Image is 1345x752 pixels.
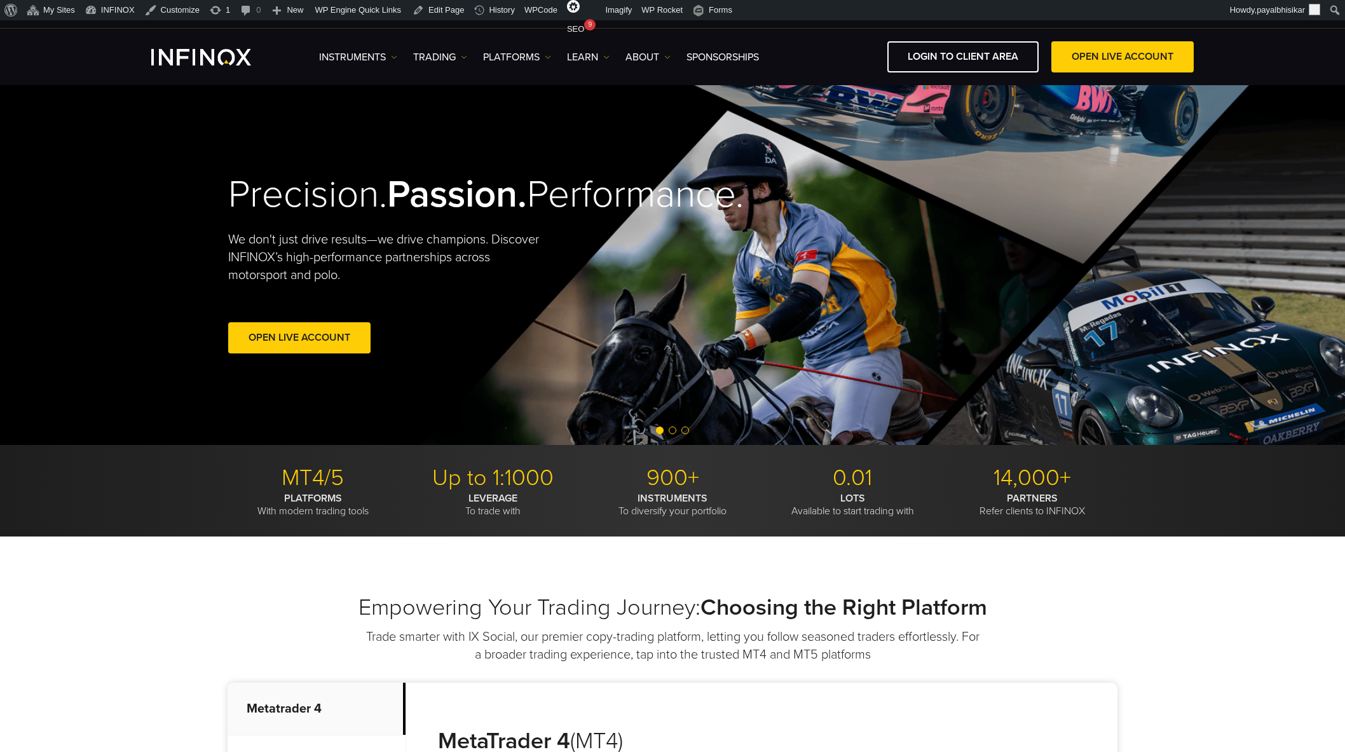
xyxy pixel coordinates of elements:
strong: PLATFORMS [284,492,342,505]
p: Up to 1:1000 [407,464,578,492]
a: TRADING [413,50,467,65]
span: Go to slide 3 [681,427,689,434]
span: SEO [567,24,584,34]
a: SPONSORSHIPS [686,50,759,65]
p: To diversify your portfolio [587,492,758,517]
p: 0.01 [767,464,938,492]
p: 900+ [587,464,758,492]
strong: Passion. [387,172,527,217]
p: We don't just drive results—we drive champions. Discover INFINOX’s high-performance partnerships ... [228,231,549,284]
p: MT4/5 [228,464,398,492]
a: Instruments [319,50,397,65]
p: 14,000+ [947,464,1117,492]
a: Learn [567,50,610,65]
p: Metatrader 4 [228,683,406,735]
h2: Precision. Performance. [228,172,629,218]
p: With modern trading tools [228,492,398,517]
p: Trade smarter with IX Social, our premier copy-trading platform, letting you follow seasoned trad... [364,628,981,664]
strong: LOTS [840,492,865,505]
span: payalbhisikar [1257,5,1305,15]
p: To trade with [407,492,578,517]
a: ABOUT [625,50,671,65]
p: Available to start trading with [767,492,938,517]
a: OPEN LIVE ACCOUNT [1051,41,1194,72]
strong: Choosing the Right Platform [700,594,987,621]
h2: Empowering Your Trading Journey: [228,594,1117,622]
p: Refer clients to INFINOX [947,492,1117,517]
a: INFINOX Logo [151,49,281,65]
strong: LEVERAGE [468,492,517,505]
a: LOGIN TO CLIENT AREA [887,41,1039,72]
span: Go to slide 2 [669,427,676,434]
a: PLATFORMS [483,50,551,65]
a: Open Live Account [228,322,371,353]
strong: INSTRUMENTS [638,492,707,505]
div: 9 [584,19,596,31]
span: Go to slide 1 [656,427,664,434]
strong: PARTNERS [1007,492,1058,505]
